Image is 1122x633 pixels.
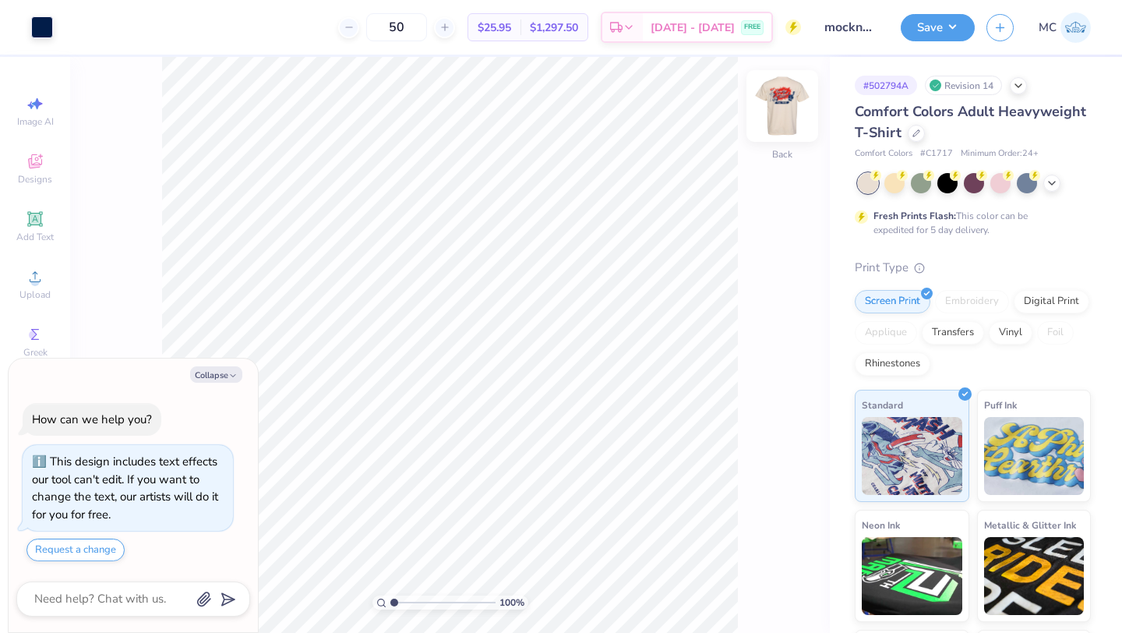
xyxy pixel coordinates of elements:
[23,346,48,359] span: Greek
[17,115,54,128] span: Image AI
[813,12,889,43] input: Untitled Design
[984,417,1085,495] img: Puff Ink
[1014,290,1089,313] div: Digital Print
[855,147,912,161] span: Comfort Colors
[855,352,930,376] div: Rhinestones
[1037,321,1074,345] div: Foil
[873,209,1065,237] div: This color can be expedited for 5 day delivery.
[989,321,1032,345] div: Vinyl
[32,412,152,427] div: How can we help you?
[984,517,1076,533] span: Metallic & Glitter Ink
[961,147,1039,161] span: Minimum Order: 24 +
[862,417,962,495] img: Standard
[18,173,52,186] span: Designs
[855,290,930,313] div: Screen Print
[744,22,760,33] span: FREE
[984,397,1017,413] span: Puff Ink
[984,537,1085,615] img: Metallic & Glitter Ink
[16,231,54,243] span: Add Text
[366,13,427,41] input: – –
[855,102,1086,142] span: Comfort Colors Adult Heavyweight T-Shirt
[1039,19,1057,37] span: MC
[855,76,917,95] div: # 502794A
[862,517,900,533] span: Neon Ink
[478,19,511,36] span: $25.95
[922,321,984,345] div: Transfers
[873,210,956,222] strong: Fresh Prints Flash:
[862,537,962,615] img: Neon Ink
[772,147,792,161] div: Back
[751,75,813,137] img: Back
[1060,12,1091,43] img: Maddy Clark
[862,397,903,413] span: Standard
[499,596,524,610] span: 100 %
[920,147,953,161] span: # C1717
[855,321,917,345] div: Applique
[855,259,1091,277] div: Print Type
[32,454,218,522] div: This design includes text effects our tool can't edit. If you want to change the text, our artist...
[925,76,1002,95] div: Revision 14
[901,14,975,41] button: Save
[935,290,1009,313] div: Embroidery
[651,19,735,36] span: [DATE] - [DATE]
[190,366,242,383] button: Collapse
[1039,12,1091,43] a: MC
[19,288,51,301] span: Upload
[26,539,125,561] button: Request a change
[530,19,578,36] span: $1,297.50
